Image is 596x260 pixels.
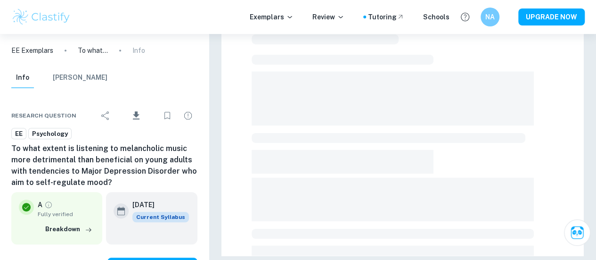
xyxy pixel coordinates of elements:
button: Help and Feedback [457,9,473,25]
button: Info [11,67,34,88]
button: [PERSON_NAME] [53,67,107,88]
button: Ask Clai [564,219,590,246]
div: This exemplar is based on the current syllabus. Feel free to refer to it for inspiration/ideas wh... [132,212,189,222]
button: UPGRADE NOW [518,8,585,25]
img: Clastify logo [11,8,71,26]
div: Download [117,103,156,128]
a: Schools [423,12,449,22]
span: Fully verified [38,210,95,218]
div: Bookmark [158,106,177,125]
h6: [DATE] [132,200,181,210]
a: Grade fully verified [44,201,53,209]
div: Report issue [179,106,197,125]
span: Current Syllabus [132,212,189,222]
span: EE [12,129,26,139]
h6: To what extent is listening to melancholic music more detrimental than beneficial on young adults... [11,143,197,188]
button: NA [481,8,499,26]
a: Psychology [28,128,72,140]
p: A [38,200,42,210]
div: Share [96,106,115,125]
p: Info [132,45,145,56]
span: Research question [11,111,76,120]
p: To what extent is listening to melancholic music more detrimental than beneficial on young adults... [78,45,108,56]
h6: NA [485,12,496,22]
a: EE Exemplars [11,45,53,56]
p: Exemplars [250,12,294,22]
span: Psychology [29,129,71,139]
p: Review [312,12,344,22]
button: Breakdown [43,222,95,236]
a: Tutoring [368,12,404,22]
a: EE [11,128,26,140]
